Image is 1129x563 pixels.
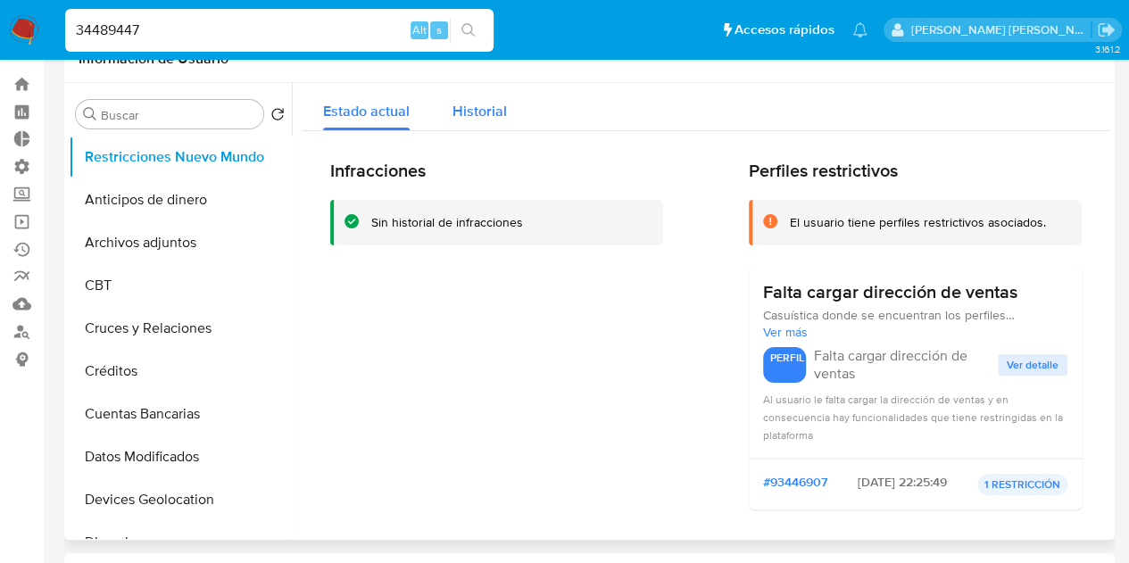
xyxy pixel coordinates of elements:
button: Anticipos de dinero [69,178,292,221]
input: Buscar usuario o caso... [65,19,494,42]
button: Buscar [83,107,97,121]
button: search-icon [450,18,486,43]
button: Cruces y Relaciones [69,307,292,350]
button: Cuentas Bancarias [69,393,292,435]
button: CBT [69,264,292,307]
span: Accesos rápidos [735,21,834,39]
p: alejandroramon.martinez@mercadolibre.com [911,21,1092,38]
h1: Información de Usuario [79,50,228,68]
button: Datos Modificados [69,435,292,478]
button: Volver al orden por defecto [270,107,285,127]
button: Archivos adjuntos [69,221,292,264]
span: 3.161.2 [1094,42,1120,56]
a: Salir [1097,21,1116,39]
span: Alt [412,21,427,38]
button: Devices Geolocation [69,478,292,521]
a: Notificaciones [852,22,868,37]
input: Buscar [101,107,256,123]
button: Créditos [69,350,292,393]
button: Restricciones Nuevo Mundo [69,136,292,178]
span: s [436,21,442,38]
